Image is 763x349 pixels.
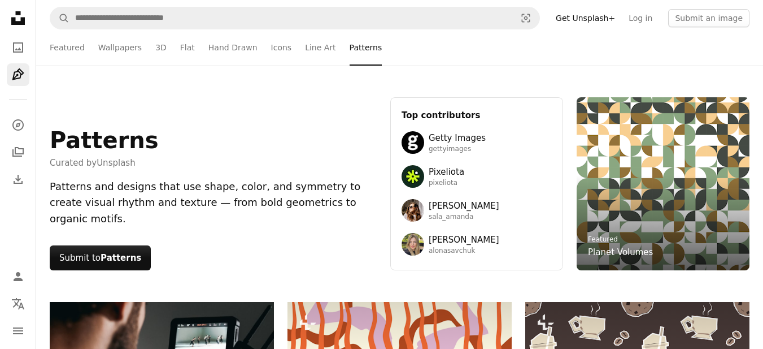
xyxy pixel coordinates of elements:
[402,199,424,222] img: Avatar of user Amanda Sala
[180,29,195,66] a: Flat
[402,233,552,256] a: Avatar of user Alona Savchuk[PERSON_NAME]alonasavchuk
[7,168,29,191] a: Download History
[155,29,167,66] a: 3D
[429,233,499,247] span: [PERSON_NAME]
[50,127,159,154] h1: Patterns
[429,247,499,256] span: alonasavchuk
[97,158,136,168] a: Unsplash
[98,29,142,66] a: Wallpapers
[622,9,659,27] a: Log in
[668,9,749,27] button: Submit an image
[429,165,464,179] span: Pixeliota
[7,265,29,288] a: Log in / Sign up
[7,320,29,342] button: Menu
[429,213,499,222] span: sala_amanda
[7,36,29,59] a: Photos
[271,29,292,66] a: Icons
[305,29,335,66] a: Line Art
[50,245,151,270] button: Submit toPatterns
[50,179,377,227] div: Patterns and designs that use shape, color, and symmetry to create visual rhythm and texture — fr...
[7,292,29,315] button: Language
[50,29,85,66] a: Featured
[402,131,552,154] a: Avatar of user Getty ImagesGetty Imagesgettyimages
[429,131,486,145] span: Getty Images
[7,63,29,86] a: Illustrations
[588,235,618,243] a: Featured
[208,29,258,66] a: Hand Drawn
[402,165,424,188] img: Avatar of user Pixeliota
[50,156,159,170] span: Curated by
[429,145,486,154] span: gettyimages
[7,114,29,136] a: Explore
[402,109,552,122] h3: Top contributors
[549,9,622,27] a: Get Unsplash+
[512,7,539,29] button: Visual search
[101,253,141,263] strong: Patterns
[50,7,540,29] form: Find visuals sitewide
[7,141,29,163] a: Collections
[402,165,552,188] a: Avatar of user PixeliotaPixeliotapixeliota
[429,179,464,188] span: pixeliota
[50,7,69,29] button: Search Unsplash
[588,245,653,259] a: Planet Volumes
[429,199,499,213] span: [PERSON_NAME]
[402,199,552,222] a: Avatar of user Amanda Sala[PERSON_NAME]sala_amanda
[402,131,424,154] img: Avatar of user Getty Images
[402,233,424,256] img: Avatar of user Alona Savchuk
